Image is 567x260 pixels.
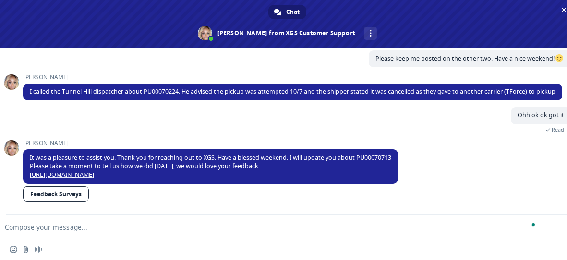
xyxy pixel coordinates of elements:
[30,153,391,179] span: It was a pleasure to assist you. Thank you for reaching out to XGS. Have a blessed weekend. I wil...
[30,87,555,96] span: I called the Tunnel Hill dispatcher about PU00070224. He advised the pickup was attempted 10/7 an...
[35,246,42,253] span: Audio message
[10,246,17,253] span: Insert an emoji
[552,126,564,133] span: Read
[22,246,30,253] span: Send a file
[5,223,539,232] textarea: To enrich screen reader interactions, please activate Accessibility in Grammarly extension settings
[23,186,89,202] a: Feedback Surveys
[268,5,306,19] div: Chat
[364,27,377,40] div: More channels
[23,74,562,81] span: [PERSON_NAME]
[30,171,94,179] a: [URL][DOMAIN_NAME]
[286,5,300,19] span: Chat
[375,54,564,62] span: Please keep me posted on the other two. Have a nice weekend!
[23,140,398,147] span: [PERSON_NAME]
[518,111,564,119] span: Ohh ok ok got it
